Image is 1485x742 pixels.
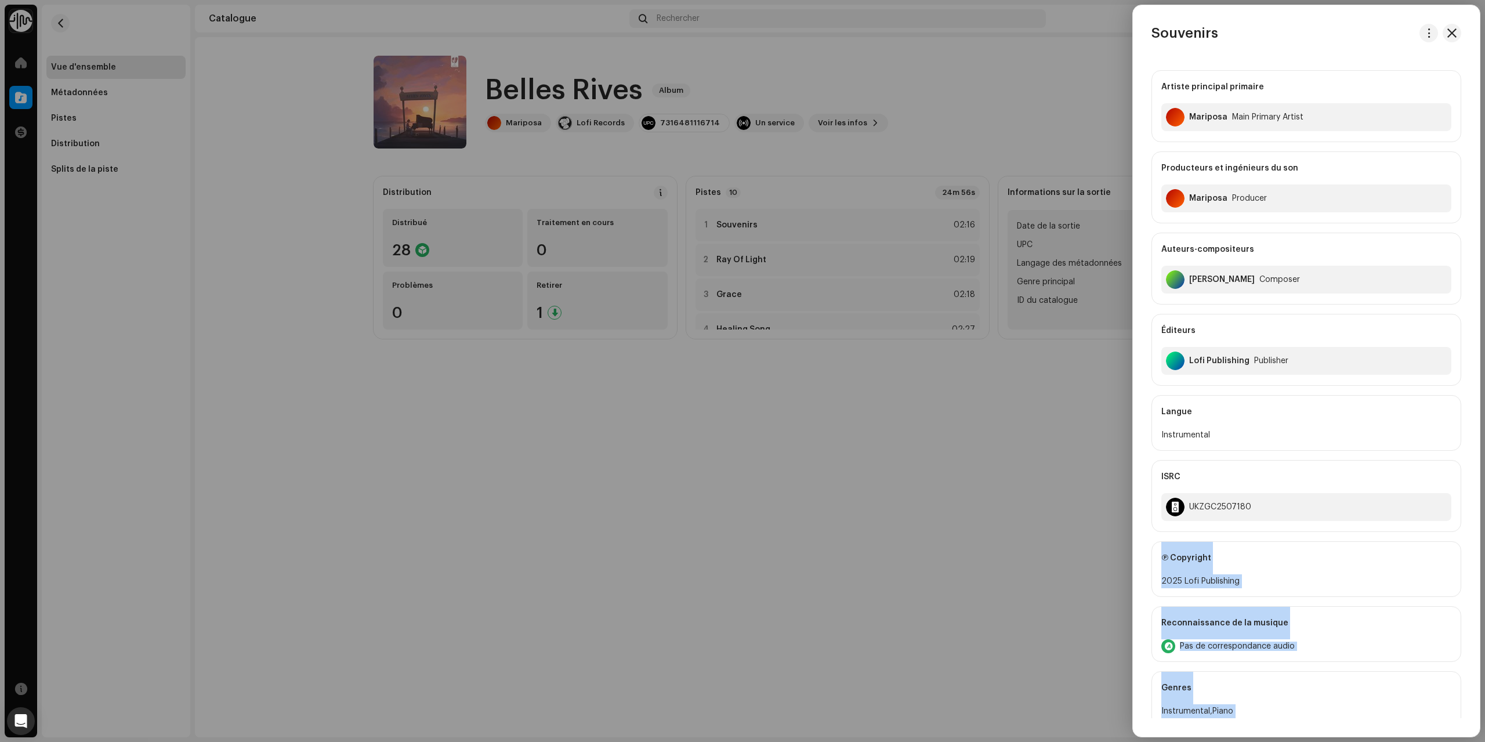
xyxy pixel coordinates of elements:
[1161,607,1451,639] div: Reconnaissance de la musique
[1161,71,1451,103] div: Artiste principal primaire
[1254,356,1288,365] div: Publisher
[1232,113,1303,122] div: Main Primary Artist
[1161,542,1451,574] div: Ⓟ Copyright
[1180,642,1295,651] span: Pas de correspondance audio
[1151,24,1218,42] h3: Souvenirs
[7,707,35,735] div: Open Intercom Messenger
[1161,574,1451,588] div: 2025 Lofi Publishing
[1161,314,1451,347] div: Éditeurs
[1189,356,1249,365] div: Lofi Publishing
[1161,672,1451,704] div: Genres
[1161,233,1451,266] div: Auteurs-compositeurs
[1161,428,1451,442] div: Instrumental
[1161,152,1451,184] div: Producteurs et ingénieurs du son
[1189,194,1227,203] div: Mariposa
[1259,275,1300,284] div: Composer
[1161,461,1451,493] div: ISRC
[1232,194,1267,203] div: Producer
[1161,396,1451,428] div: Langue
[1189,113,1227,122] div: Mariposa
[1161,704,1451,718] div: Instrumental,Piano
[1189,275,1255,284] div: Augustin Charnet
[1189,502,1251,512] div: UKZGC2507180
